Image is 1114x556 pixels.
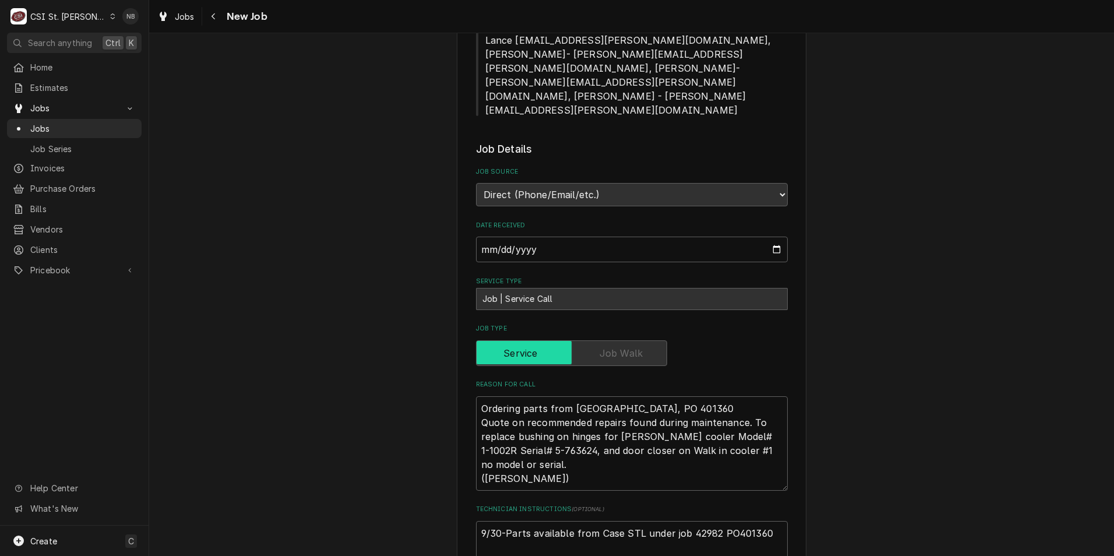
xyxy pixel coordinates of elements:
[153,7,199,26] a: Jobs
[476,221,788,262] div: Date Received
[476,237,788,262] input: yyyy-mm-dd
[30,223,136,235] span: Vendors
[7,499,142,518] a: Go to What's New
[7,240,142,259] a: Clients
[476,288,788,310] div: Job | Service Call
[30,203,136,215] span: Bills
[205,7,223,26] button: Navigate back
[476,277,788,286] label: Service Type
[10,8,27,24] div: CSI St. Louis's Avatar
[10,8,27,24] div: C
[476,277,788,310] div: Service Type
[476,221,788,230] label: Date Received
[7,261,142,280] a: Go to Pricebook
[476,324,788,333] label: Job Type
[476,167,788,177] label: Job Source
[30,482,135,494] span: Help Center
[7,58,142,77] a: Home
[7,478,142,498] a: Go to Help Center
[30,182,136,195] span: Purchase Orders
[105,37,121,49] span: Ctrl
[30,244,136,256] span: Clients
[476,396,788,491] textarea: Ordering parts from [GEOGRAPHIC_DATA], PO 401360 Quote on recommended repairs found during mainte...
[30,264,118,276] span: Pricebook
[30,536,57,546] span: Create
[476,380,788,389] label: Reason For Call
[7,179,142,198] a: Purchase Orders
[122,8,139,24] div: Nick Badolato's Avatar
[476,167,788,206] div: Job Source
[30,143,136,155] span: Job Series
[7,78,142,97] a: Estimates
[223,9,267,24] span: New Job
[30,162,136,174] span: Invoices
[476,324,788,365] div: Job Type
[30,102,118,114] span: Jobs
[30,502,135,515] span: What's New
[129,37,134,49] span: K
[7,119,142,138] a: Jobs
[7,139,142,159] a: Job Series
[476,142,788,157] legend: Job Details
[7,199,142,219] a: Bills
[30,122,136,135] span: Jobs
[30,82,136,94] span: Estimates
[30,61,136,73] span: Home
[572,506,604,512] span: ( optional )
[128,535,134,547] span: C
[476,380,788,490] div: Reason For Call
[476,340,788,366] div: Service
[30,10,106,23] div: CSI St. [PERSON_NAME]
[7,33,142,53] button: Search anythingCtrlK
[7,220,142,239] a: Vendors
[7,159,142,178] a: Invoices
[7,98,142,118] a: Go to Jobs
[476,505,788,514] label: Technician Instructions
[175,10,195,23] span: Jobs
[28,37,92,49] span: Search anything
[122,8,139,24] div: NB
